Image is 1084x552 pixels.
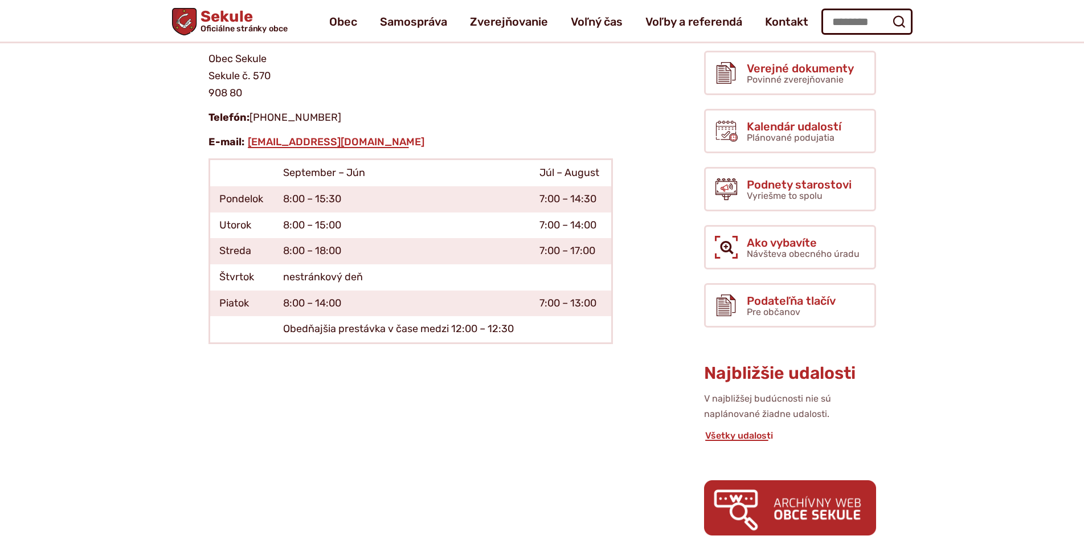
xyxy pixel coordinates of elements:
strong: E-mail: [208,136,244,148]
a: Všetky udalosti [704,430,774,441]
td: 8:00 – 15:30 [274,186,530,212]
td: Piatok [209,291,274,317]
td: Utorok [209,212,274,239]
a: Verejné dokumenty Povinné zverejňovanie [704,51,876,95]
a: Podateľňa tlačív Pre občanov [704,283,876,328]
strong: Telefón: [208,111,249,124]
td: nestránkový deň [274,264,530,291]
a: [EMAIL_ADDRESS][DOMAIN_NAME] [247,136,426,148]
span: Plánované podujatia [747,132,835,143]
td: September – Jún [274,160,530,186]
p: V najbližšej budúcnosti nie sú naplánované žiadne udalosti. [704,391,876,422]
span: Podnety starostovi [747,178,852,191]
a: Voľný čas [571,6,623,38]
a: Obec [329,6,357,38]
span: Oficiálne stránky obce [200,24,288,32]
td: Pondelok [209,186,274,212]
a: Samospráva [380,6,447,38]
p: Obec Sekule Sekule č. 570 908 80 [208,51,613,101]
span: Vyriešme to spolu [747,190,823,201]
img: archiv.png [704,480,876,535]
h3: Najbližšie udalosti [704,364,876,383]
td: Obedňajšia prestávka v čase medzi 12:00 – 12:30 [274,316,530,343]
td: 7:00 – 14:30 [530,186,612,212]
td: Štvrtok [209,264,274,291]
td: 8:00 – 15:00 [274,212,530,239]
span: Ako vybavíte [747,236,860,249]
span: Návšteva obecného úradu [747,248,860,259]
span: Podateľňa tlačív [747,295,836,307]
td: 7:00 – 17:00 [530,238,612,264]
a: Kalendár udalostí Plánované podujatia [704,109,876,153]
span: Povinné zverejňovanie [747,74,844,85]
td: Júl – August [530,160,612,186]
td: 8:00 – 14:00 [274,291,530,317]
img: Prejsť na domovskú stránku [172,8,197,35]
a: Kontakt [765,6,808,38]
span: Verejné dokumenty [747,62,854,75]
td: 8:00 – 18:00 [274,238,530,264]
td: Streda [209,238,274,264]
td: 7:00 – 13:00 [530,291,612,317]
a: Logo Sekule, prejsť na domovskú stránku. [172,8,288,35]
p: [PHONE_NUMBER] [208,109,613,126]
td: 7:00 – 14:00 [530,212,612,239]
span: Pre občanov [747,306,800,317]
span: Sekule [197,9,288,33]
a: Podnety starostovi Vyriešme to spolu [704,167,876,211]
a: Voľby a referendá [645,6,742,38]
a: Zverejňovanie [470,6,548,38]
a: Ako vybavíte Návšteva obecného úradu [704,225,876,269]
span: Kalendár udalostí [747,120,841,133]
